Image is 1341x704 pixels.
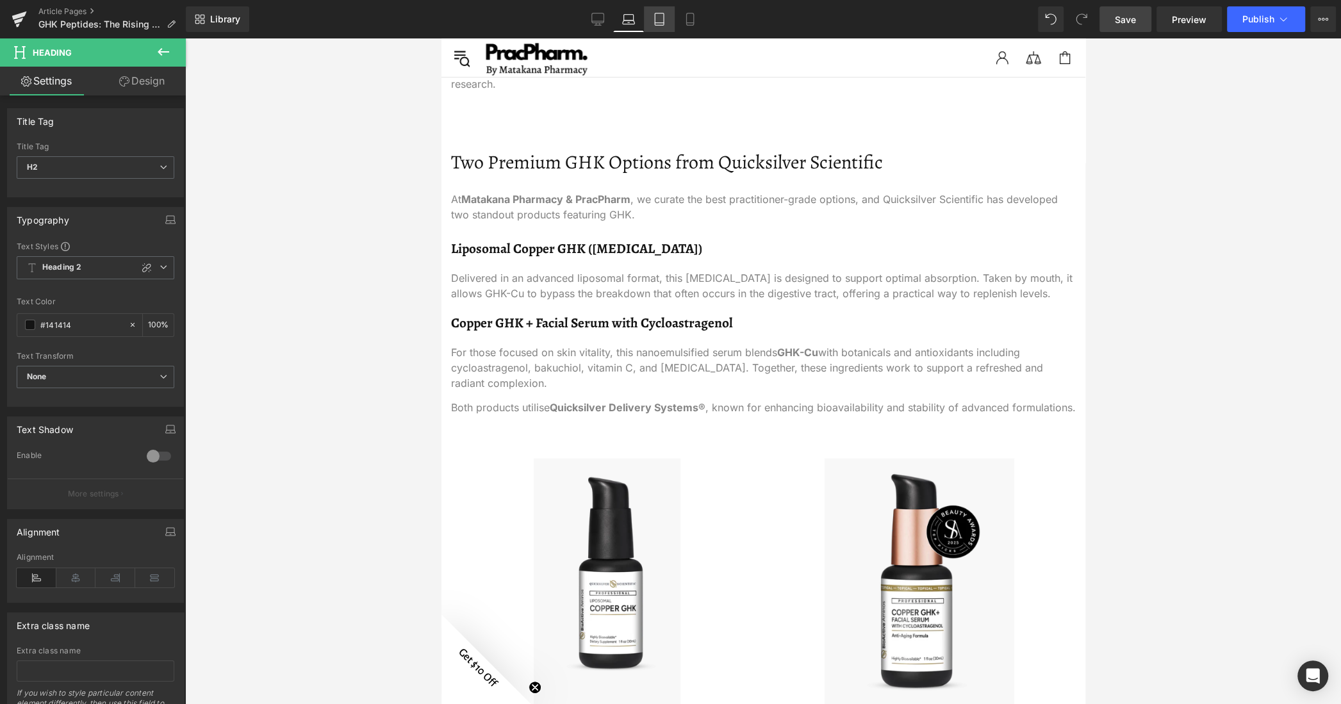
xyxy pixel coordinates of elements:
[15,607,58,651] span: Get $10 Off
[68,488,119,500] p: More settings
[17,297,174,306] div: Text Color
[17,646,174,655] div: Extra class name
[33,47,72,58] span: Heading
[1227,6,1305,32] button: Publish
[95,67,188,95] a: Design
[675,6,705,32] a: Mobile
[17,520,60,537] div: Alignment
[17,553,174,562] div: Alignment
[17,241,174,251] div: Text Styles
[20,154,189,167] strong: Matakana Pharmacy & PracPharm
[1242,14,1274,24] span: Publish
[17,417,73,435] div: Text Shadow
[38,6,186,17] a: Article Pages
[1069,6,1094,32] button: Redo
[17,208,69,225] div: Typography
[17,142,174,151] div: Title Tag
[108,363,264,375] strong: Quicksilver Delivery Systems®
[38,19,161,29] span: GHK Peptides: The Rising Star in Longevity and Skin Health
[10,202,634,218] h3: Liposomal Copper GHK ([MEDICAL_DATA])
[1310,6,1336,32] button: More
[87,643,100,655] button: Close teaser
[1297,660,1328,691] div: Open Intercom Messenger
[613,6,644,32] a: Laptop
[582,6,613,32] a: Desktop
[1038,6,1064,32] button: Undo
[10,153,634,184] p: At , we curate the best practitioner-grade options, and Quicksilver Scientific has developed two ...
[1172,13,1206,26] span: Preview
[40,318,122,332] input: Color
[27,372,47,381] b: None
[10,306,634,352] p: For those focused on skin vitality, this nanoemulsified serum blends with botanicals and antioxid...
[10,361,634,377] p: Both products utilise , known for enhancing bioavailability and stability of advanced formulations.
[1156,6,1222,32] a: Preview
[17,613,90,631] div: Extra class name
[17,450,134,464] div: Enable
[42,262,81,273] b: Heading 2
[17,109,54,127] div: Title Tag
[10,112,634,135] h2: Two Premium GHK Options from Quicksilver Scientific
[336,307,377,320] strong: GHK-Cu
[17,352,174,361] div: Text Transform
[10,276,634,293] h3: Copper GHK + Facial Serum with Cycloastragenol
[644,6,675,32] a: Tablet
[27,162,38,172] b: H2
[143,314,174,336] div: %
[186,6,249,32] a: New Library
[1115,13,1136,26] span: Save
[210,13,240,25] span: Library
[10,232,634,263] p: Delivered in an advanced liposomal format, this [MEDICAL_DATA] is designed to support optimal abs...
[8,479,183,509] button: More settings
